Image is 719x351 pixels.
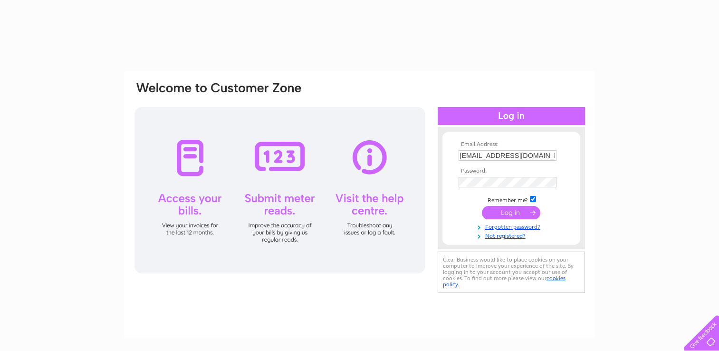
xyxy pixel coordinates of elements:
a: Not registered? [459,231,566,240]
div: Clear Business would like to place cookies on your computer to improve your experience of the sit... [438,252,585,293]
th: Email Address: [456,141,566,148]
th: Password: [456,168,566,175]
td: Remember me? [456,195,566,204]
input: Submit [482,206,540,219]
a: cookies policy [443,275,566,288]
a: Forgotten password? [459,222,566,231]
